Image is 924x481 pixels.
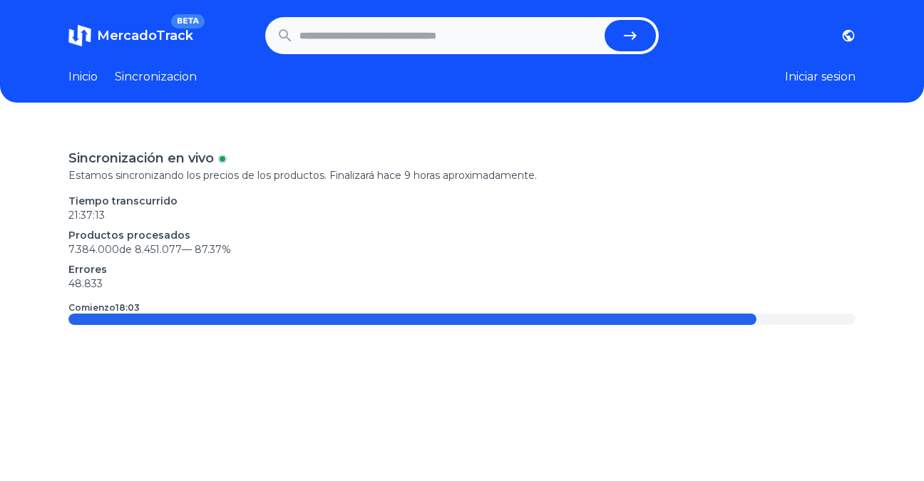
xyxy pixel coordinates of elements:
p: Productos procesados [68,228,856,242]
p: 7.384.000 de 8.451.077 — [68,242,856,257]
a: Sincronizacion [115,68,197,86]
button: Iniciar sesion [785,68,856,86]
p: 48.833 [68,276,856,291]
p: Errores [68,262,856,276]
time: 21:37:13 [68,209,105,222]
p: Sincronización en vivo [68,148,214,168]
p: Estamos sincronizando los precios de los productos. Finalizará hace 9 horas aproximadamente. [68,168,856,182]
a: Inicio [68,68,98,86]
span: BETA [171,14,205,29]
a: MercadoTrackBETA [68,24,193,47]
span: 87.37 % [195,243,231,256]
time: 18:03 [115,302,140,313]
span: MercadoTrack [97,28,193,43]
p: Comienzo [68,302,140,314]
p: Tiempo transcurrido [68,194,856,208]
img: MercadoTrack [68,24,91,47]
